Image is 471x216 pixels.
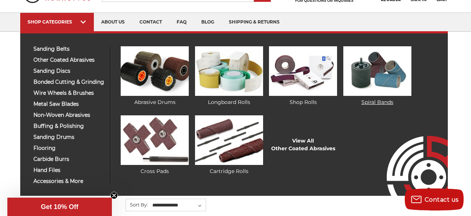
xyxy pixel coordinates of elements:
a: Abrasive Drums [121,46,189,106]
select: Sort By: [151,200,206,211]
span: buffing & polishing [33,123,105,129]
img: Longboard Rolls [195,46,263,96]
span: sanding discs [33,68,105,74]
a: Cartridge Rolls [195,115,263,175]
img: Spiral Bands [343,46,411,96]
img: Cartridge Rolls [195,115,263,165]
img: Abrasive Drums [121,46,189,96]
span: accessories & more [33,179,105,184]
button: Contact us [405,188,464,210]
a: Cross Pads [121,115,189,175]
div: SHOP CATEGORIES [28,19,86,25]
span: flooring [33,145,105,151]
span: hand files [33,168,105,173]
a: View AllOther Coated Abrasives [271,137,335,152]
div: Get 10% OffClose teaser [7,198,112,216]
img: Shop Rolls [269,46,337,96]
span: metal saw blades [33,101,105,107]
a: blog [194,13,222,32]
img: Cross Pads [121,115,189,165]
a: about us [94,13,132,32]
span: non-woven abrasives [33,112,105,118]
a: Longboard Rolls [195,46,263,106]
span: carbide burrs [33,156,105,162]
img: Empire Abrasives Logo Image [373,114,448,196]
label: Sort By: [126,199,148,210]
span: other coated abrasives [33,57,105,63]
a: Shop Rolls [269,46,337,106]
button: Close teaser [110,192,118,199]
span: wire wheels & brushes [33,90,105,96]
span: Contact us [425,196,459,203]
a: Spiral Bands [343,46,411,106]
a: faq [169,13,194,32]
span: sanding belts [33,46,105,52]
a: shipping & returns [222,13,287,32]
a: contact [132,13,169,32]
span: sanding drums [33,134,105,140]
span: bonded cutting & grinding [33,79,105,85]
span: Get 10% Off [41,203,78,210]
